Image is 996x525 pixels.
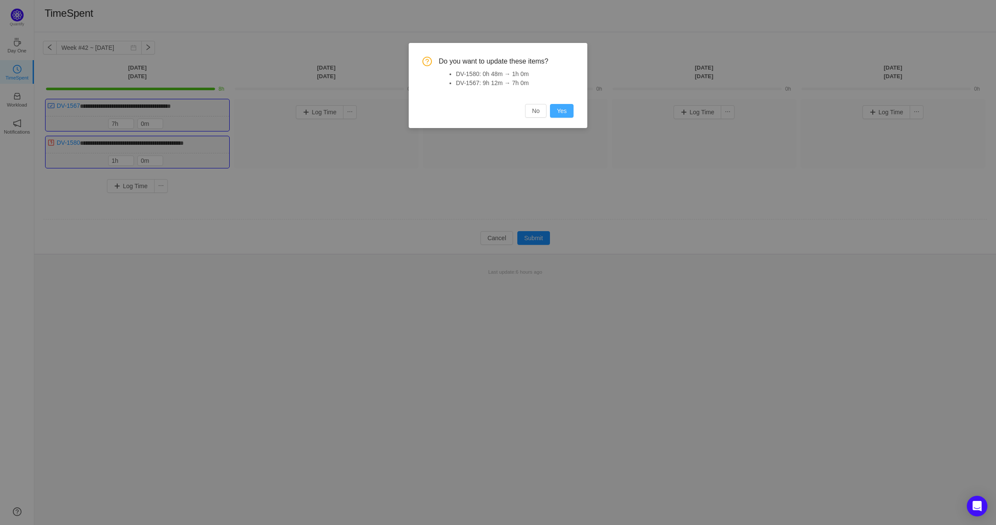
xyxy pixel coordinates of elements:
[439,57,574,66] span: Do you want to update these items?
[967,496,987,516] div: Open Intercom Messenger
[456,79,574,88] li: DV-1567: 9h 12m → 7h 0m
[422,57,432,66] i: icon: question-circle
[550,104,574,118] button: Yes
[525,104,547,118] button: No
[456,70,574,79] li: DV-1580: 0h 48m → 1h 0m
